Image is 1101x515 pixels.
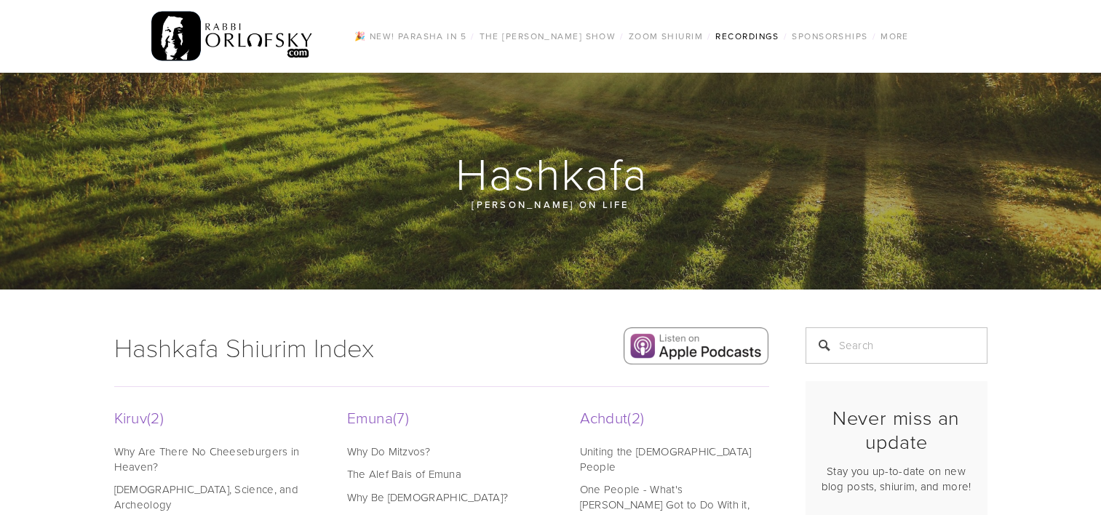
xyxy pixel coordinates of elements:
[114,482,300,512] a: [DEMOGRAPHIC_DATA], Science, and Archeology
[818,406,975,453] h2: Never miss an update
[818,463,975,494] p: Stay you up-to-date on new blog posts, shiurim, and more!
[580,444,766,474] a: Uniting the [DEMOGRAPHIC_DATA] People
[347,466,533,482] a: The Alef Bais of Emuna
[711,27,783,46] a: Recordings
[475,27,621,46] a: The [PERSON_NAME] Show
[114,327,486,367] h1: Hashkafa Shiurim Index
[347,490,533,505] a: Why Be [DEMOGRAPHIC_DATA]?
[873,30,876,42] span: /
[784,30,787,42] span: /
[147,407,164,428] span: 2
[202,196,900,212] p: [PERSON_NAME] on Life
[876,27,913,46] a: More
[707,30,711,42] span: /
[620,30,624,42] span: /
[114,444,300,474] a: Why Are There No Cheeseburgers in Heaven?
[580,407,769,428] a: Achdut2
[393,407,409,428] span: 7
[114,407,303,428] a: Kiruv2
[347,407,536,428] a: Emuna7
[787,27,872,46] a: Sponsorships
[624,27,707,46] a: Zoom Shiurim
[350,27,471,46] a: 🎉 NEW! Parasha in 5
[627,407,644,428] span: 2
[151,8,314,65] img: RabbiOrlofsky.com
[114,150,989,196] h1: Hashkafa
[806,327,987,364] input: Search
[347,444,533,459] a: Why Do Mitzvos?
[471,30,474,42] span: /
